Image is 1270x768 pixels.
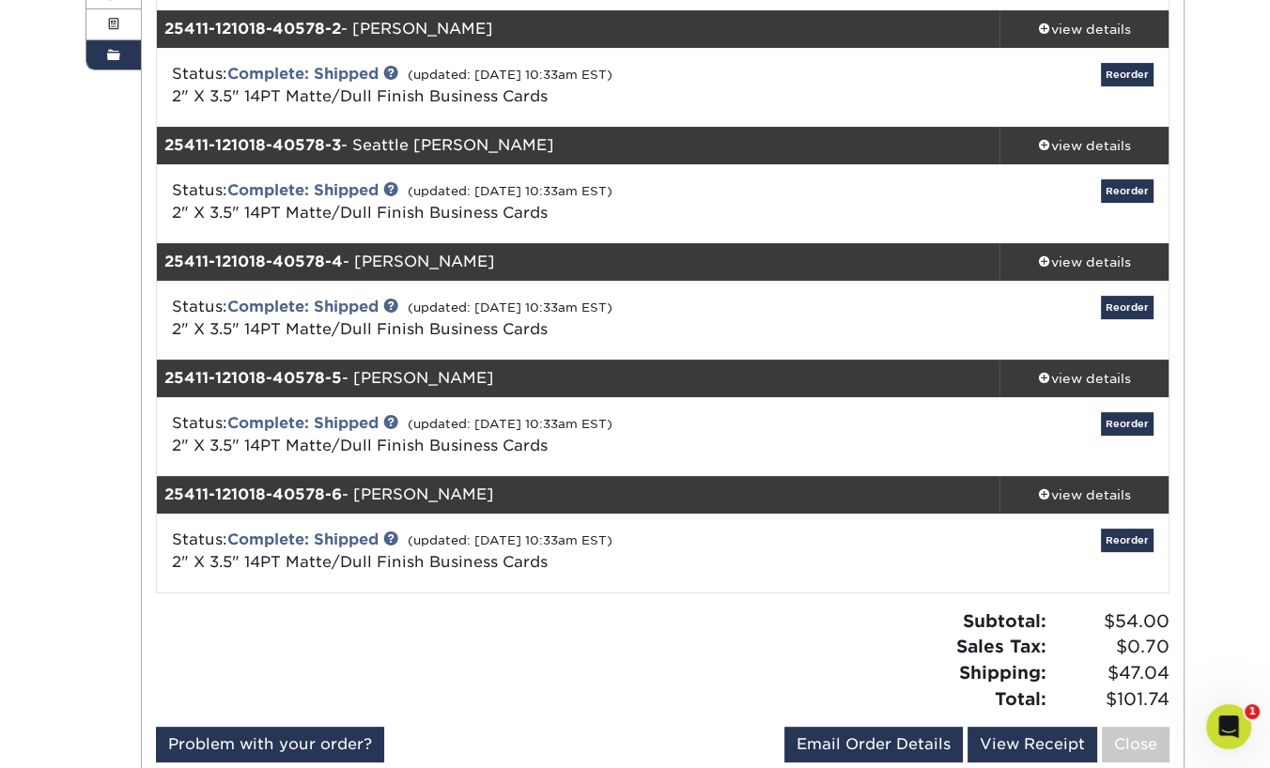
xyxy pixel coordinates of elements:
strong: 25411-121018-40578-4 [164,253,343,270]
div: Status: [158,179,831,224]
a: view details [999,360,1169,397]
span: $101.74 [1052,686,1169,713]
div: view details [999,20,1169,38]
iframe: Google Customer Reviews [5,711,160,761]
strong: 25411-121018-40578-6 [164,485,342,503]
a: Reorder [1101,529,1154,552]
div: Status: [158,412,831,457]
div: view details [999,485,1169,504]
div: Status: [158,63,831,108]
small: (updated: [DATE] 10:33am EST) [408,417,612,431]
a: 2" X 3.5" 14PT Matte/Dull Finish Business Cards [172,320,548,338]
div: Status: [158,296,831,341]
a: 2" X 3.5" 14PT Matte/Dull Finish Business Cards [172,87,548,105]
a: view details [999,10,1169,48]
a: Reorder [1101,412,1154,436]
strong: Sales Tax: [956,636,1046,656]
a: Reorder [1101,63,1154,86]
a: Complete: Shipped [227,414,379,432]
a: View Receipt [968,727,1097,762]
div: - [PERSON_NAME] [157,476,1000,514]
a: Reorder [1101,296,1154,319]
a: Reorder [1101,179,1154,203]
span: $0.70 [1052,634,1169,660]
strong: 25411-121018-40578-3 [164,136,341,154]
div: - [PERSON_NAME] [157,10,1000,48]
small: (updated: [DATE] 10:33am EST) [408,184,612,198]
span: $54.00 [1052,608,1169,635]
strong: 25411-121018-40578-2 [164,20,341,38]
a: Problem with your order? [156,727,384,762]
strong: Shipping: [959,662,1046,683]
div: view details [999,369,1169,388]
div: - Seattle [PERSON_NAME] [157,127,1000,164]
small: (updated: [DATE] 10:33am EST) [408,533,612,547]
a: Complete: Shipped [227,65,379,83]
small: (updated: [DATE] 10:33am EST) [408,68,612,82]
div: - [PERSON_NAME] [157,360,1000,397]
span: $47.04 [1052,660,1169,686]
a: view details [999,127,1169,164]
div: view details [999,253,1169,271]
a: Close [1102,727,1169,762]
div: - [PERSON_NAME] [157,243,1000,281]
a: Complete: Shipped [227,298,379,315]
span: 1 [1245,704,1260,719]
a: 2" X 3.5" 14PT Matte/Dull Finish Business Cards [172,437,548,454]
div: Status: [158,529,831,574]
a: Complete: Shipped [227,530,379,548]
strong: 25411-121018-40578-5 [164,369,342,387]
a: 2" X 3.5" 14PT Matte/Dull Finish Business Cards [172,553,548,571]
small: (updated: [DATE] 10:33am EST) [408,300,612,315]
a: view details [999,476,1169,514]
a: 2" X 3.5" 14PT Matte/Dull Finish Business Cards [172,204,548,222]
a: view details [999,243,1169,281]
strong: Total: [995,688,1046,709]
strong: Subtotal: [963,610,1046,631]
div: view details [999,136,1169,155]
iframe: Intercom live chat [1206,704,1251,749]
a: Complete: Shipped [227,181,379,199]
a: Email Order Details [784,727,963,762]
